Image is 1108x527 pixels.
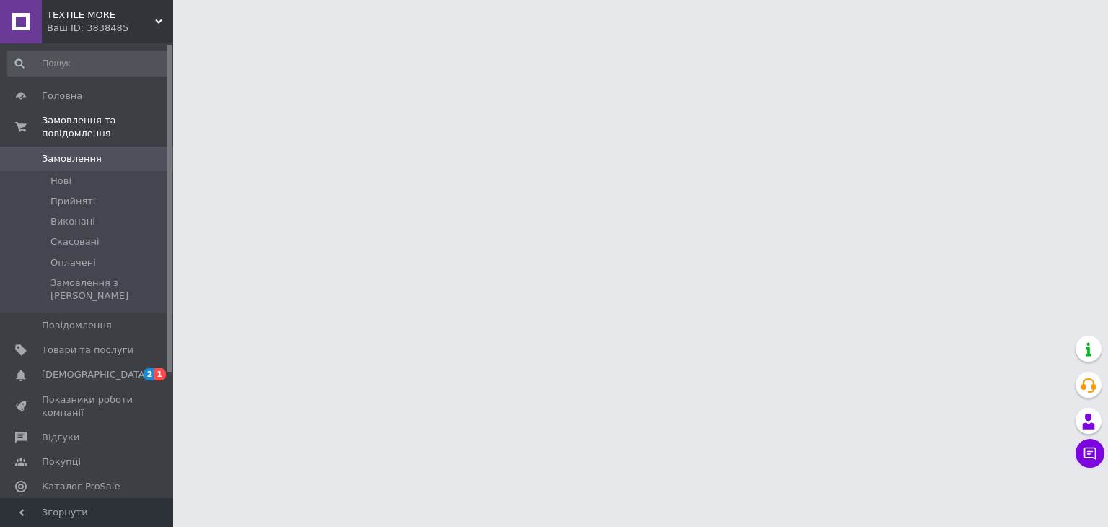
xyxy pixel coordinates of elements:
[50,195,95,208] span: Прийняті
[144,368,155,380] span: 2
[7,51,170,77] input: Пошук
[42,456,81,469] span: Покупці
[1076,439,1104,468] button: Чат з покупцем
[50,276,169,302] span: Замовлення з [PERSON_NAME]
[42,480,120,493] span: Каталог ProSale
[42,90,82,103] span: Головна
[42,319,112,332] span: Повідомлення
[42,152,102,165] span: Замовлення
[42,114,173,140] span: Замовлення та повідомлення
[50,235,100,248] span: Скасовані
[154,368,166,380] span: 1
[47,9,155,22] span: TEXTILE MORE
[50,175,71,188] span: Нові
[47,22,173,35] div: Ваш ID: 3838485
[42,344,133,357] span: Товари та послуги
[50,215,95,228] span: Виконані
[42,431,79,444] span: Відгуки
[42,368,149,381] span: [DEMOGRAPHIC_DATA]
[50,256,96,269] span: Оплачені
[42,393,133,419] span: Показники роботи компанії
